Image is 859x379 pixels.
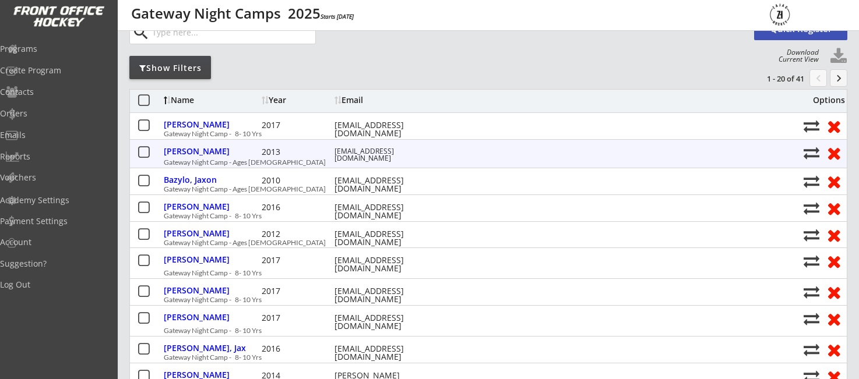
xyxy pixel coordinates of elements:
div: Year [262,96,332,104]
div: Options [804,96,845,104]
div: [PERSON_NAME] [164,371,259,379]
div: [EMAIL_ADDRESS][DOMAIN_NAME] [335,148,439,162]
div: 2010 [262,176,332,185]
div: [PERSON_NAME] [164,313,259,321]
button: chevron_left [809,69,827,87]
div: Gateway Night Camp - 8- 10 Yrs [164,296,797,303]
div: [EMAIL_ADDRESS][DOMAIN_NAME] [335,121,439,137]
button: search [131,23,150,42]
div: Show Filters [129,62,211,74]
div: 2016 [262,345,332,353]
button: keyboard_arrow_right [830,69,847,87]
button: Move player [804,145,819,161]
div: [EMAIL_ADDRESS][DOMAIN_NAME] [335,176,439,193]
div: Download Current View [773,49,819,63]
div: [EMAIL_ADDRESS][DOMAIN_NAME] [335,230,439,246]
div: 2013 [262,148,332,156]
button: Move player [804,227,819,243]
button: Remove from roster (no refund) [823,117,844,135]
div: 2017 [262,256,332,264]
button: Remove from roster (no refund) [823,283,844,301]
button: Remove from roster (no refund) [823,310,844,328]
div: Name [164,96,259,104]
button: Move player [804,311,819,327]
div: [EMAIL_ADDRESS][DOMAIN_NAME] [335,345,439,361]
div: 2016 [262,203,332,211]
div: Gateway Night Camp - Ages [DEMOGRAPHIC_DATA] [164,159,797,166]
button: Move player [804,342,819,357]
div: 1 - 20 of 41 [744,73,804,84]
em: Starts [DATE] [321,12,354,20]
div: Gateway Night Camp - Ages [DEMOGRAPHIC_DATA] [164,186,797,193]
div: Bazylo, Jaxon [164,176,259,184]
div: [PERSON_NAME] [164,147,259,155]
button: Move player [804,200,819,216]
div: [EMAIL_ADDRESS][DOMAIN_NAME] [335,256,439,272]
div: Gateway Night Camp - Ages [DEMOGRAPHIC_DATA] [164,239,797,246]
div: [PERSON_NAME] [164,256,259,264]
button: Remove from roster (no refund) [823,199,844,217]
button: Move player [804,173,819,189]
button: Remove from roster (no refund) [823,341,844,359]
div: Email [335,96,439,104]
button: Move player [804,253,819,269]
div: Gateway Night Camp - 8- 10 Yrs [164,212,797,219]
div: [PERSON_NAME] [164,229,259,238]
button: Remove from roster (no refund) [823,172,844,190]
button: Remove from roster (no refund) [823,144,844,162]
div: [EMAIL_ADDRESS][DOMAIN_NAME] [335,314,439,330]
div: 2012 [262,230,332,238]
div: 2017 [262,121,332,129]
div: [EMAIL_ADDRESS][DOMAIN_NAME] [335,287,439,303]
div: [PERSON_NAME] [164,121,259,129]
button: Remove from roster (no refund) [823,252,844,270]
button: Move player [804,118,819,134]
div: Gateway Night Camp - 8- 10 Yrs [164,130,797,137]
div: 2017 [262,287,332,295]
div: Gateway Night Camp - 8- 10 Yrs [164,270,797,277]
div: 2017 [262,314,332,322]
button: Move player [804,284,819,300]
div: [PERSON_NAME] [164,203,259,211]
div: Gateway Night Camp - 8- 10 Yrs [164,327,797,334]
div: [PERSON_NAME], Jax [164,344,259,352]
div: [EMAIL_ADDRESS][DOMAIN_NAME] [335,203,439,219]
button: Click to download full roster. Your browser settings may try to block it, check your security set... [830,48,847,65]
div: [PERSON_NAME] [164,286,259,295]
div: Gateway Night Camp - 8- 10 Yrs [164,354,797,361]
input: Type here... [150,20,315,44]
button: Remove from roster (no refund) [823,226,844,244]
